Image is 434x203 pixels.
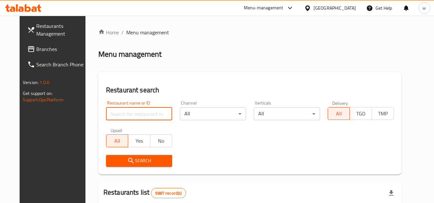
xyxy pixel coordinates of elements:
[244,4,283,12] div: Menu-management
[23,78,39,87] span: Version:
[372,107,394,120] button: TMP
[103,188,186,198] h2: Restaurants list
[22,57,92,72] a: Search Branch Phone
[111,157,167,165] span: Search
[150,134,172,147] button: No
[350,107,372,120] button: TGO
[22,18,92,41] a: Restaurants Management
[106,85,394,95] h2: Restaurant search
[23,96,64,104] a: Support.OpsPlatform
[109,136,126,146] span: All
[111,128,122,132] label: Upsell
[151,188,186,198] div: Total records count
[40,78,49,87] span: 1.0.0
[106,107,172,120] input: Search for restaurant name or ID..
[128,134,150,147] button: Yes
[331,109,347,118] span: All
[254,107,320,120] div: All
[151,190,185,196] span: 9887 record(s)
[98,49,162,59] h2: Menu management
[328,107,350,120] button: All
[36,45,87,53] span: Branches
[36,61,87,68] span: Search Branch Phone
[22,41,92,57] a: Branches
[98,29,402,36] nav: breadcrumb
[180,107,246,120] div: All
[126,29,169,36] span: Menu management
[314,4,356,12] div: [GEOGRAPHIC_DATA]
[422,4,426,12] span: w
[23,89,52,97] span: Get support on:
[121,29,124,36] li: /
[153,136,170,146] span: No
[384,185,399,201] div: Export file
[106,134,128,147] button: All
[98,29,119,36] a: Home
[375,109,391,118] span: TMP
[352,109,369,118] span: TGO
[36,22,87,38] span: Restaurants Management
[106,155,172,167] button: Search
[332,101,348,105] label: Delivery
[131,136,147,146] span: Yes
